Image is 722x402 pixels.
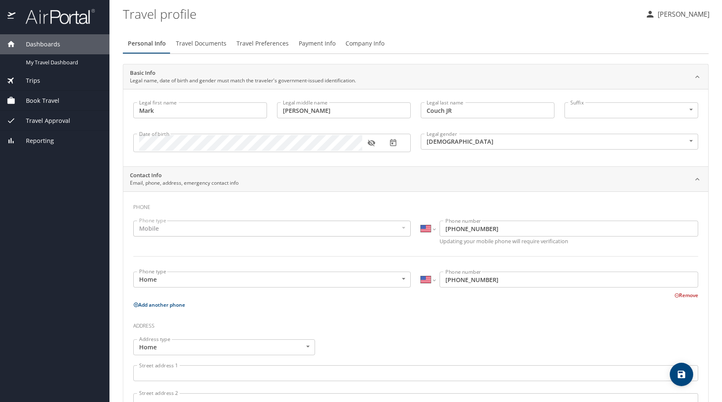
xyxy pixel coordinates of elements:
[15,76,40,85] span: Trips
[655,9,709,19] p: [PERSON_NAME]
[236,38,289,49] span: Travel Preferences
[123,89,708,166] div: Basic InfoLegal name, date of birth and gender must match the traveler's government-issued identi...
[15,40,60,49] span: Dashboards
[299,38,336,49] span: Payment Info
[26,59,99,66] span: My Travel Dashboard
[133,301,185,308] button: Add another phone
[123,33,709,53] div: Profile
[8,8,16,25] img: icon-airportal.png
[176,38,226,49] span: Travel Documents
[642,7,713,22] button: [PERSON_NAME]
[123,1,638,27] h1: Travel profile
[130,179,239,187] p: Email, phone, address, emergency contact info
[15,96,59,105] span: Book Travel
[133,339,315,355] div: Home
[564,102,698,118] div: ​
[421,134,698,150] div: [DEMOGRAPHIC_DATA]
[15,116,70,125] span: Travel Approval
[15,136,54,145] span: Reporting
[670,363,693,386] button: save
[674,292,698,299] button: Remove
[128,38,166,49] span: Personal Info
[133,198,698,212] h3: Phone
[133,272,411,288] div: Home
[123,167,708,192] div: Contact InfoEmail, phone, address, emergency contact info
[130,77,356,84] p: Legal name, date of birth and gender must match the traveler's government-issued identification.
[346,38,384,49] span: Company Info
[130,171,239,180] h2: Contact Info
[133,221,411,237] div: Mobile
[133,317,698,331] h3: Address
[130,69,356,77] h2: Basic Info
[440,239,698,244] p: Updating your mobile phone will require verification
[16,8,95,25] img: airportal-logo.png
[123,64,708,89] div: Basic InfoLegal name, date of birth and gender must match the traveler's government-issued identi...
